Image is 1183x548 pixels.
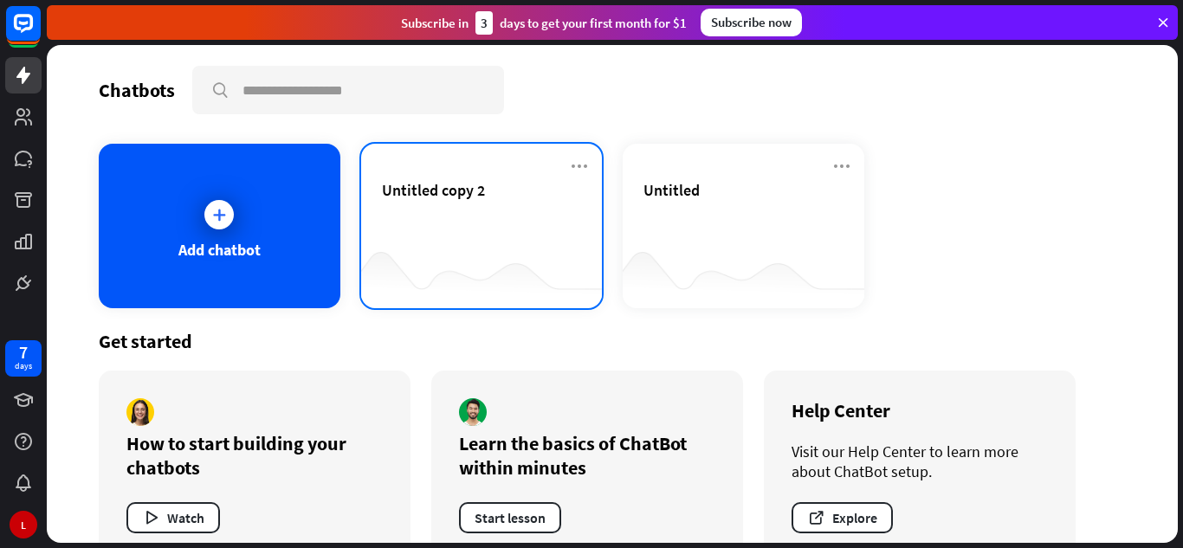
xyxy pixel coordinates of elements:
[10,511,37,538] div: L
[792,502,893,533] button: Explore
[643,180,700,200] span: Untitled
[15,360,32,372] div: days
[14,7,66,59] button: Open LiveChat chat widget
[126,398,154,426] img: author
[459,502,561,533] button: Start lesson
[401,11,687,35] div: Subscribe in days to get your first month for $1
[5,340,42,377] a: 7 days
[99,78,175,102] div: Chatbots
[792,398,1048,422] div: Help Center
[382,180,485,200] span: Untitled copy 2
[459,398,487,426] img: author
[126,502,220,533] button: Watch
[19,345,28,360] div: 7
[459,431,715,480] div: Learn the basics of ChatBot within minutes
[701,9,802,36] div: Subscribe now
[99,329,1126,353] div: Get started
[126,431,383,480] div: How to start building your chatbots
[792,442,1048,481] div: Visit our Help Center to learn more about ChatBot setup.
[475,11,493,35] div: 3
[178,240,261,260] div: Add chatbot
